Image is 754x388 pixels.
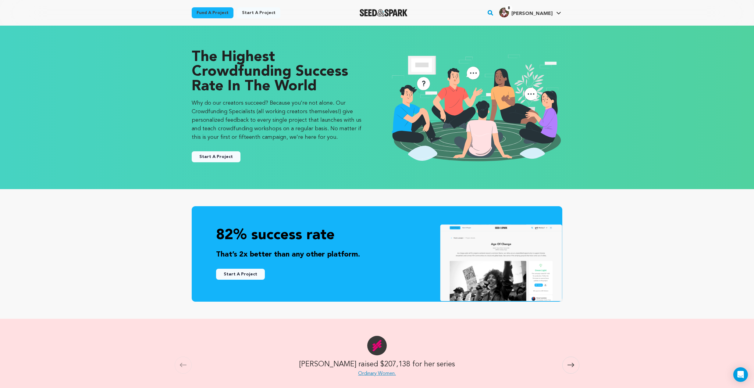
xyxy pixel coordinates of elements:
img: seedandspark start project illustration image [389,50,562,165]
a: Fund a project [192,7,233,18]
img: Ordinary Women [367,336,387,355]
img: IMG_3084.jpg [499,8,509,17]
a: Seed&Spark Homepage [360,9,407,16]
button: Start A Project [192,151,240,162]
h2: [PERSON_NAME] raised $207,138 for her series [299,359,455,370]
div: Open Intercom Messenger [733,367,748,382]
span: 8 [505,5,512,11]
div: Peter H.'s Profile [499,8,553,17]
a: Start a project [237,7,280,18]
img: Seed&Spark Logo Dark Mode [360,9,407,16]
p: The Highest Crowdfunding Success Rate in the World [192,50,365,94]
span: Peter H.'s Profile [498,6,562,19]
a: Peter H.'s Profile [498,6,562,17]
img: seedandspark project details screen [439,224,563,302]
a: Ordinary Women. [358,371,396,376]
button: Start A Project [216,269,265,280]
p: Why do our creators succeed? Because you’re not alone. Our Crowdfunding Specialists (all working ... [192,99,365,142]
span: [PERSON_NAME] [511,11,553,16]
p: That’s 2x better than any other platform. [216,249,538,260]
p: 82% success rate [216,226,538,246]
